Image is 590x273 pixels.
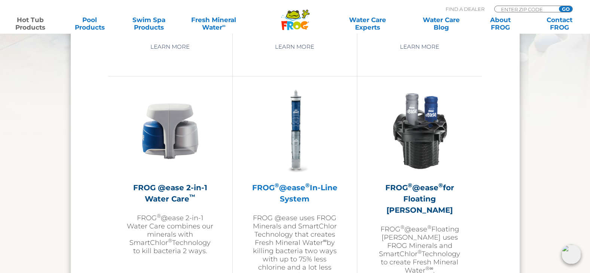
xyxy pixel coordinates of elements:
a: Water CareExperts [330,16,405,31]
img: inline-system-300x300.png [251,88,338,175]
p: FROG @ease 2-in-1 Water Care combines our minerals with SmartChlor Technology to kill bacteria 2 ... [127,214,214,255]
h2: FROG @ease 2-in-1 Water Care [127,182,214,204]
sup: ® [168,237,172,243]
a: Swim SpaProducts [126,16,172,31]
sup: ® [275,182,279,189]
input: GO [559,6,572,12]
a: AboutFROG [477,16,523,31]
sup: ™ [189,193,195,200]
img: InLineWeir_Front_High_inserting-v2-300x300.png [376,88,463,175]
a: Fresh MineralWater∞ [185,16,242,31]
sup: ® [425,265,429,271]
sup: ® [418,249,422,255]
img: openIcon [562,245,581,264]
a: Learn More [391,40,448,54]
sup: ® [400,224,404,230]
img: @ease-2-in-1-Holder-v2-300x300.png [127,88,214,175]
input: Zip Code Form [500,6,551,12]
sup: ∞ [323,237,327,243]
sup: ® [305,182,310,189]
sup: ® [427,224,431,230]
a: Hot TubProducts [7,16,54,31]
a: Water CareBlog [418,16,464,31]
sup: ∞ [222,23,226,28]
a: Learn More [142,40,198,54]
sup: ∞ [429,265,433,271]
a: Learn More [266,40,323,54]
sup: ® [157,213,161,219]
p: Find A Dealer [446,6,484,12]
sup: ® [438,182,443,189]
a: PoolProducts [67,16,113,31]
h2: FROG @ease In-Line System [251,182,338,204]
a: ContactFROG [536,16,583,31]
h2: FROG @ease for Floating [PERSON_NAME] [376,182,463,216]
sup: ® [408,182,412,189]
